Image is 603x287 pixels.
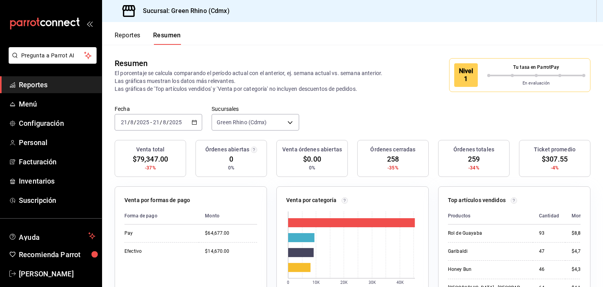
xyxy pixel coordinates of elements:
[5,57,97,65] a: Pregunta a Parrot AI
[533,208,565,224] th: Cantidad
[487,64,586,71] p: Tu tasa en ParrotPay
[572,248,593,255] div: $4,700.00
[19,249,95,260] span: Recomienda Parrot
[124,230,192,237] div: Pay
[86,20,93,27] button: open_drawer_menu
[312,280,320,285] text: 10K
[19,195,95,206] span: Suscripción
[539,248,559,255] div: 47
[136,119,150,125] input: ----
[121,119,128,125] input: --
[387,154,399,164] span: 258
[205,248,257,255] div: $14,670.00
[133,154,168,164] span: $79,347.00
[448,248,526,255] div: Garibaldi
[19,99,95,109] span: Menú
[539,266,559,273] div: 46
[309,164,315,171] span: 0%
[448,230,526,237] div: Rol de Guayaba
[286,196,337,204] p: Venta por categoría
[229,154,233,164] span: 0
[136,145,164,154] h3: Venta total
[128,119,130,125] span: /
[453,145,494,154] h3: Órdenes totales
[19,79,95,90] span: Reportes
[572,266,593,273] div: $4,370.00
[19,137,95,148] span: Personal
[19,231,85,241] span: Ayuda
[572,230,593,237] div: $8,835.00
[19,156,95,167] span: Facturación
[205,230,257,237] div: $64,677.00
[160,119,162,125] span: /
[145,164,156,171] span: -37%
[19,176,95,186] span: Inventarios
[130,119,134,125] input: --
[115,69,392,93] p: El porcentaje se calcula comparando el período actual con el anterior, ej. semana actual vs. sema...
[303,154,321,164] span: $0.00
[153,119,160,125] input: --
[166,119,169,125] span: /
[124,248,192,255] div: Efectivo
[287,280,289,285] text: 0
[205,145,249,154] h3: Órdenes abiertas
[282,145,342,154] h3: Venta órdenes abiertas
[137,6,230,16] h3: Sucursal: Green Rhino (Cdmx)
[565,208,593,224] th: Monto
[115,106,202,112] label: Fecha
[19,118,95,129] span: Configuración
[124,196,190,204] p: Venta por formas de pago
[169,119,182,125] input: ----
[134,119,136,125] span: /
[124,208,199,224] th: Forma de pago
[369,280,376,285] text: 30K
[397,280,404,285] text: 40K
[19,269,95,279] span: [PERSON_NAME]
[487,80,586,87] p: En evaluación
[468,164,479,171] span: -34%
[468,154,480,164] span: 259
[212,106,299,112] label: Sucursales
[115,31,141,45] button: Reportes
[448,266,526,273] div: Honey Bun
[9,47,97,64] button: Pregunta a Parrot AI
[551,164,559,171] span: -4%
[150,119,152,125] span: -
[387,164,398,171] span: -35%
[542,154,568,164] span: $307.55
[228,164,234,171] span: 0%
[448,208,533,224] th: Productos
[153,31,181,45] button: Resumen
[217,118,267,126] span: Green Rhino (Cdmx)
[539,230,559,237] div: 93
[340,280,348,285] text: 20K
[115,57,148,69] div: Resumen
[370,145,415,154] h3: Órdenes cerradas
[448,196,506,204] p: Top artículos vendidos
[163,119,166,125] input: --
[115,31,181,45] div: navigation tabs
[534,145,576,154] h3: Ticket promedio
[454,63,478,87] div: Nivel 1
[199,208,257,224] th: Monto
[21,52,84,60] span: Pregunta a Parrot AI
